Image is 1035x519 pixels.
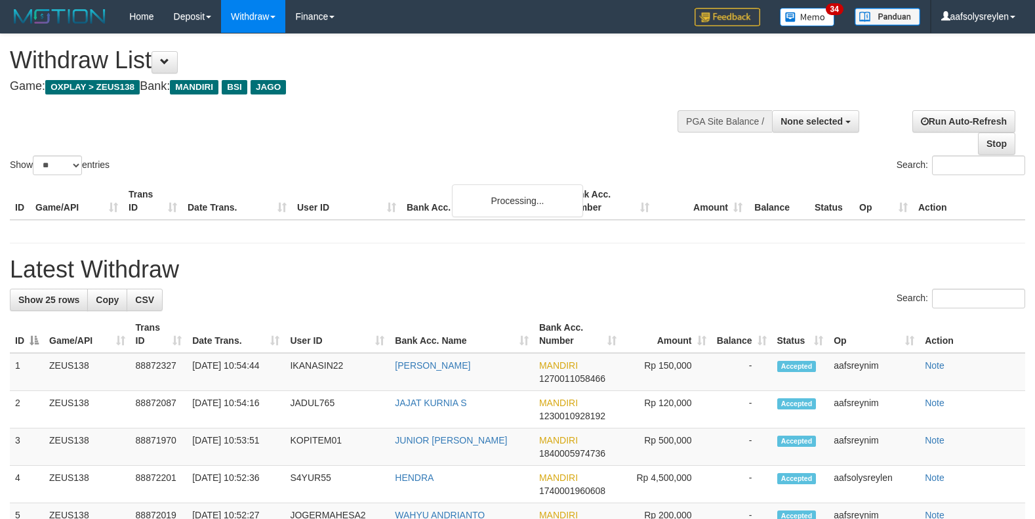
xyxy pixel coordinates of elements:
[44,428,131,466] td: ZEUS138
[395,435,507,446] a: JUNIOR [PERSON_NAME]
[854,182,913,220] th: Op
[131,353,188,391] td: 88872327
[539,360,578,371] span: MANDIRI
[187,428,285,466] td: [DATE] 10:53:51
[87,289,127,311] a: Copy
[131,428,188,466] td: 88871970
[539,411,605,421] span: Copy 1230010928192 to clipboard
[10,428,44,466] td: 3
[292,182,401,220] th: User ID
[395,360,470,371] a: [PERSON_NAME]
[748,182,809,220] th: Balance
[561,182,655,220] th: Bank Acc. Number
[777,361,817,372] span: Accepted
[828,353,920,391] td: aafsreynim
[855,8,920,26] img: panduan.png
[828,316,920,353] th: Op: activate to sort column ascending
[390,316,534,353] th: Bank Acc. Name: activate to sort column ascending
[131,391,188,428] td: 88872087
[123,182,182,220] th: Trans ID
[452,184,583,217] div: Processing...
[10,156,110,175] label: Show entries
[10,182,30,220] th: ID
[655,182,748,220] th: Amount
[187,466,285,503] td: [DATE] 10:52:36
[182,182,292,220] th: Date Trans.
[10,257,1025,283] h1: Latest Withdraw
[712,428,772,466] td: -
[712,353,772,391] td: -
[777,398,817,409] span: Accepted
[622,391,712,428] td: Rp 120,000
[395,398,466,408] a: JAJAT KURNIA S
[678,110,772,133] div: PGA Site Balance /
[920,316,1025,353] th: Action
[285,466,390,503] td: S4YUR55
[187,316,285,353] th: Date Trans.: activate to sort column ascending
[285,316,390,353] th: User ID: activate to sort column ascending
[45,80,140,94] span: OXPLAY > ZEUS138
[18,295,79,305] span: Show 25 rows
[10,47,677,73] h1: Withdraw List
[695,8,760,26] img: Feedback.jpg
[285,428,390,466] td: KOPITEM01
[712,391,772,428] td: -
[131,466,188,503] td: 88872201
[925,435,944,446] a: Note
[897,289,1025,308] label: Search:
[780,8,835,26] img: Button%20Memo.svg
[135,295,154,305] span: CSV
[131,316,188,353] th: Trans ID: activate to sort column ascending
[897,156,1025,175] label: Search:
[712,316,772,353] th: Balance: activate to sort column ascending
[539,435,578,446] span: MANDIRI
[539,398,578,408] span: MANDIRI
[622,316,712,353] th: Amount: activate to sort column ascending
[777,473,817,484] span: Accepted
[539,472,578,483] span: MANDIRI
[44,466,131,503] td: ZEUS138
[44,316,131,353] th: Game/API: activate to sort column ascending
[622,353,712,391] td: Rp 150,000
[539,373,605,384] span: Copy 1270011058466 to clipboard
[539,448,605,459] span: Copy 1840005974736 to clipboard
[925,472,944,483] a: Note
[10,80,677,93] h4: Game: Bank:
[932,289,1025,308] input: Search:
[534,316,622,353] th: Bank Acc. Number: activate to sort column ascending
[44,353,131,391] td: ZEUS138
[10,316,44,353] th: ID: activate to sort column descending
[10,7,110,26] img: MOTION_logo.png
[222,80,247,94] span: BSI
[44,391,131,428] td: ZEUS138
[10,289,88,311] a: Show 25 rows
[395,472,434,483] a: HENDRA
[828,391,920,428] td: aafsreynim
[925,360,944,371] a: Note
[622,466,712,503] td: Rp 4,500,000
[251,80,286,94] span: JAGO
[978,133,1015,155] a: Stop
[913,182,1025,220] th: Action
[10,466,44,503] td: 4
[777,436,817,447] span: Accepted
[772,110,859,133] button: None selected
[401,182,561,220] th: Bank Acc. Name
[127,289,163,311] a: CSV
[187,391,285,428] td: [DATE] 10:54:16
[10,353,44,391] td: 1
[781,116,843,127] span: None selected
[826,3,843,15] span: 34
[622,428,712,466] td: Rp 500,000
[809,182,854,220] th: Status
[33,156,82,175] select: Showentries
[828,428,920,466] td: aafsreynim
[285,391,390,428] td: JADUL765
[772,316,829,353] th: Status: activate to sort column ascending
[932,156,1025,175] input: Search:
[539,486,605,496] span: Copy 1740001960608 to clipboard
[30,182,123,220] th: Game/API
[96,295,119,305] span: Copy
[187,353,285,391] td: [DATE] 10:54:44
[285,353,390,391] td: IKANASIN22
